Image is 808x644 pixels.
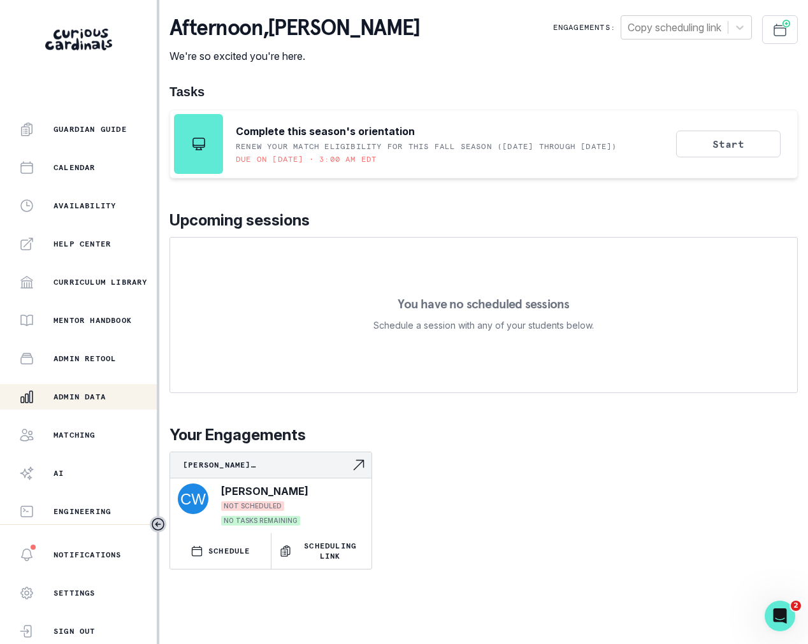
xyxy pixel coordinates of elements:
h1: Tasks [170,84,798,99]
span: NOT SCHEDULED [221,501,284,511]
span: NO TASKS REMAINING [221,516,300,526]
button: Start [676,131,781,157]
p: Sign Out [54,626,96,636]
p: Your Engagements [170,424,798,447]
p: SCHEDULE [208,546,250,556]
p: AI [54,468,64,478]
p: Calendar [54,162,96,173]
p: Engineering [54,506,111,517]
p: [PERSON_NAME] [221,483,308,499]
button: Toggle sidebar [150,516,166,533]
svg: Navigate to engagement page [351,457,366,473]
button: Schedule Sessions [762,15,798,44]
p: Help Center [54,239,111,249]
img: svg [178,483,208,514]
p: Schedule a session with any of your students below. [373,318,594,333]
button: Scheduling Link [271,533,372,569]
p: [PERSON_NAME] Entrepreneurship/Blog 1-to-1-course [183,460,351,470]
p: Due on [DATE] • 3:00 AM EDT [236,154,377,164]
a: [PERSON_NAME] Entrepreneurship/Blog 1-to-1-courseNavigate to engagement page[PERSON_NAME]NOT SCHE... [170,452,372,528]
p: Settings [54,588,96,598]
p: Upcoming sessions [170,209,798,232]
p: You have no scheduled sessions [398,297,569,310]
p: We're so excited you're here. [170,48,420,64]
p: Guardian Guide [54,124,127,134]
p: Curriculum Library [54,277,148,287]
p: Engagements: [553,22,616,32]
p: afternoon , [PERSON_NAME] [170,15,420,41]
p: Admin Retool [54,354,116,364]
iframe: Intercom live chat [765,601,795,631]
img: Curious Cardinals Logo [45,29,112,50]
p: Admin Data [54,392,106,402]
span: 2 [791,601,801,611]
p: Matching [54,430,96,440]
p: Scheduling Link [297,541,364,561]
p: RENEW YOUR MATCH ELIGIBILITY FOR THIS FALL SEASON ([DATE] through [DATE]) [236,141,617,152]
p: Complete this season's orientation [236,124,415,139]
p: Mentor Handbook [54,315,132,326]
p: Availability [54,201,116,211]
p: Notifications [54,550,122,560]
button: SCHEDULE [170,533,271,569]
